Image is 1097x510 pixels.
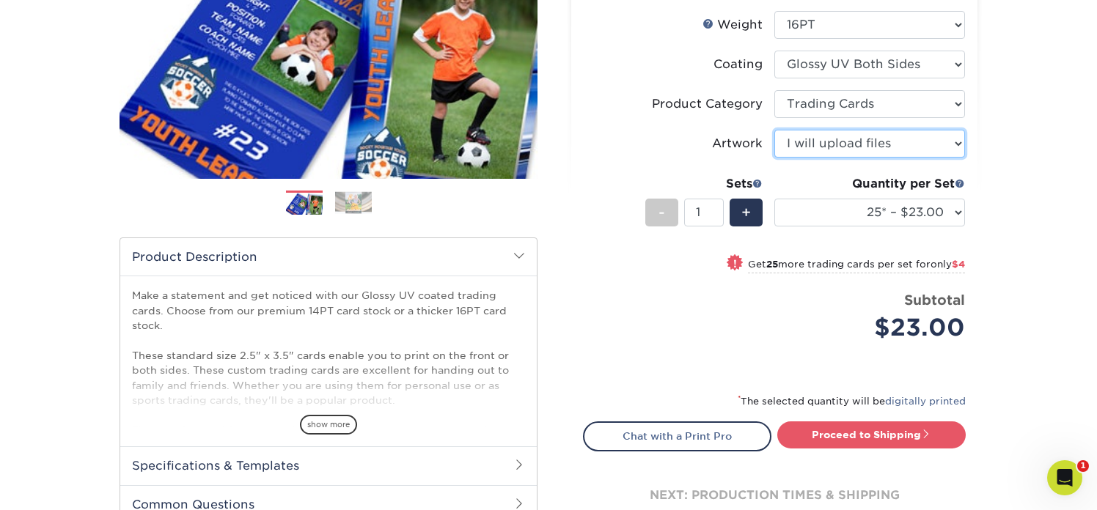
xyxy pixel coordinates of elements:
[652,95,763,113] div: Product Category
[904,292,965,308] strong: Subtotal
[300,415,357,435] span: show more
[785,310,965,345] div: $23.00
[1077,460,1089,472] span: 1
[748,259,965,273] small: Get more trading cards per set for
[713,56,763,73] div: Coating
[777,421,966,448] a: Proceed to Shipping
[712,135,763,152] div: Artwork
[741,202,751,223] span: +
[885,396,966,407] a: digitally printed
[931,259,965,270] span: only
[120,238,537,276] h2: Product Description
[702,16,763,34] div: Weight
[132,288,525,467] p: Make a statement and get noticed with our Glossy UV coated trading cards. Choose from our premium...
[774,175,965,193] div: Quantity per Set
[1047,460,1082,495] iframe: Intercom live chat
[120,446,537,484] h2: Specifications & Templates
[658,202,665,223] span: -
[733,256,737,271] span: !
[335,191,372,214] img: Trading Cards 02
[645,175,763,193] div: Sets
[286,191,323,217] img: Trading Cards 01
[583,421,771,451] a: Chat with a Print Pro
[766,259,778,270] strong: 25
[738,396,966,407] small: The selected quantity will be
[952,259,965,270] span: $4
